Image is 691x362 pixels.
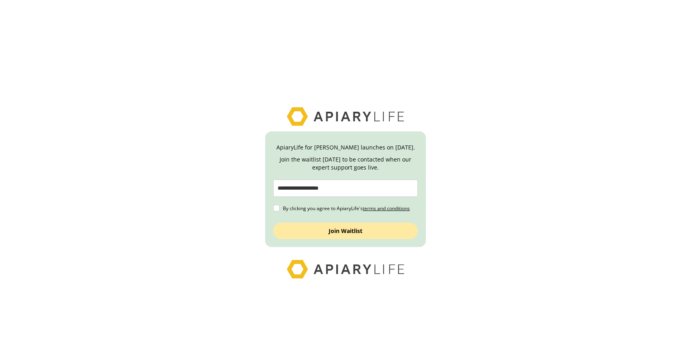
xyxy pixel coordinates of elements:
button: Join Waitlist [273,223,418,239]
a: terms and conditions [363,205,410,212]
p: By clicking you agree to ApiaryLife's [283,205,416,212]
p: ApiaryLife for [PERSON_NAME] launches on [DATE]. [273,143,418,151]
input: email [273,180,418,197]
p: Join the waitlist [DATE] to be contacted when our expert support goes live. [273,155,418,172]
